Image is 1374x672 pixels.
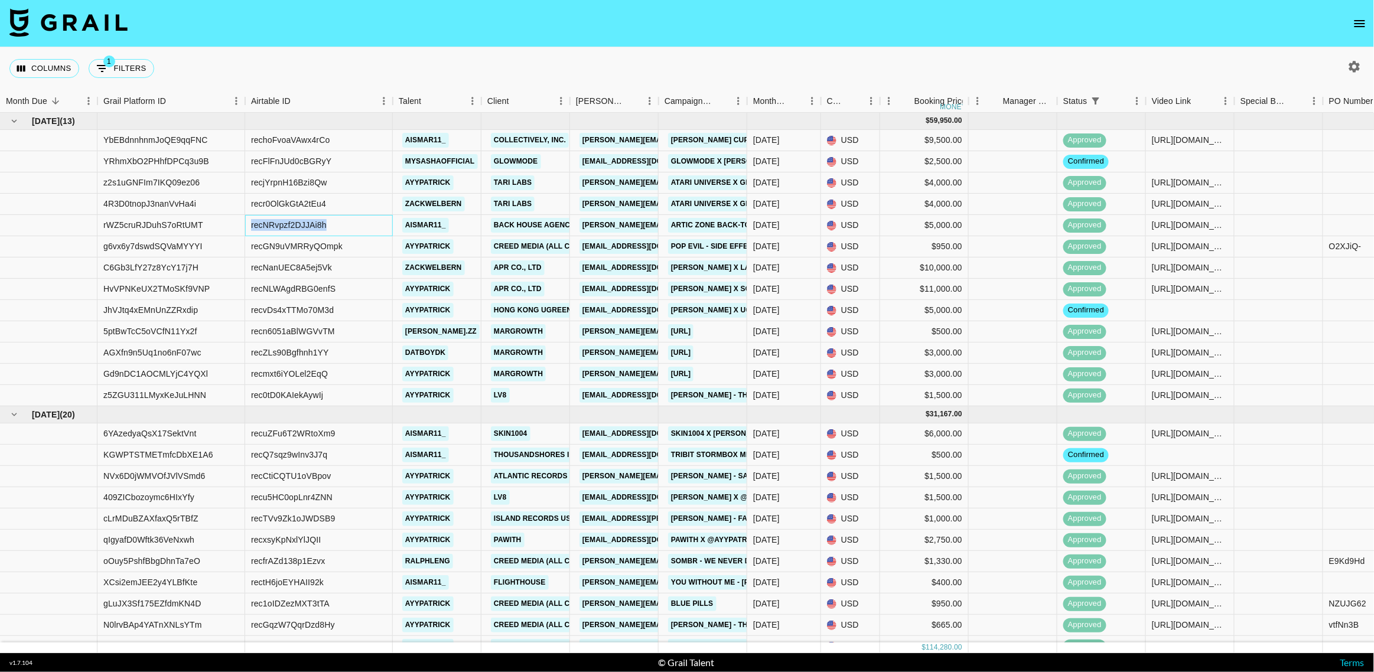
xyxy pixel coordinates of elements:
a: zackwelbern [402,260,465,275]
div: https://www.tiktok.com/@aismar11_/video/7544436906419965215 [1152,428,1228,439]
button: Sort [291,93,307,109]
div: USD [821,423,880,445]
div: Booker [570,90,659,113]
div: $3,000.00 [880,364,969,385]
div: z2s1uGNFIm7IKQ09ez06 [103,177,200,188]
button: Sort [47,93,64,109]
a: margrowth [491,345,546,360]
div: https://www.tiktok.com/@ayypatrick/video/7538503908885368094?lang=en [1152,240,1228,252]
div: z5ZGU311LMyxKeJuLHNN [103,389,206,401]
div: Campaign (Type) [659,90,747,113]
div: recNLWAgdRBG0enfS [251,283,336,295]
button: Menu [969,92,986,110]
span: approved [1063,534,1106,546]
span: approved [1063,326,1106,337]
button: Menu [375,92,393,110]
div: money [940,103,967,110]
a: [PERSON_NAME][EMAIL_ADDRESS][DOMAIN_NAME] [579,133,772,148]
div: $3,000.00 [880,342,969,364]
a: aismar11_ [402,575,449,590]
a: Terms [1340,657,1365,668]
div: $4,000.00 [880,194,969,215]
button: Sort [986,93,1003,109]
a: Artic Zone Back-to-school X [PERSON_NAME] [668,218,856,233]
div: Jul '25 [753,513,780,524]
a: zackwelbern [402,197,465,211]
a: ayypatrick [402,367,454,381]
div: https://www.tiktok.com/@ayypatrick/video/7525932415798316319 [1152,470,1228,482]
div: recCtiCQTU1oVBpov [251,470,331,482]
span: confirmed [1063,449,1109,461]
a: ayypatrick [402,511,454,526]
div: Aug '25 [753,304,780,316]
div: Aug '25 [753,219,780,231]
div: recjYrpnH16Bzi8Qw [251,177,327,188]
div: https://www.tiktok.com/@ayypatrick/video/7543378350346226974 [1152,283,1228,295]
div: https://www.tiktok.com/@ayypatrick/video/7528167260926577950 [1152,513,1228,524]
a: [PERSON_NAME][EMAIL_ADDRESS][PERSON_NAME][DOMAIN_NAME] [579,469,833,484]
div: $500.00 [880,445,969,466]
a: ayypatrick [402,239,454,254]
button: Menu [464,92,481,110]
div: Video Link [1146,90,1235,113]
button: Sort [1191,93,1208,109]
a: [PERSON_NAME].zz [402,324,480,339]
div: Talent [399,90,421,113]
div: Month Due [753,90,787,113]
a: [PERSON_NAME] X @ayypatrick [668,490,796,505]
a: Atari Universe X Grail Talent [668,175,795,190]
a: APR Co., Ltd [491,260,545,275]
button: Menu [1305,92,1323,110]
a: [EMAIL_ADDRESS][DOMAIN_NAME] [579,303,712,318]
a: ralphleng [402,554,453,569]
div: $6,000.00 [880,423,969,445]
a: Tribit StormBox Mini+ Fun Music Tour [668,448,827,462]
div: Manager Commmission Override [969,90,1057,113]
button: Menu [1128,92,1146,110]
span: 1 [103,56,115,67]
div: $10,000.00 [880,257,969,279]
div: $1,500.00 [880,487,969,508]
span: confirmed [1063,305,1109,316]
button: Sort [1289,93,1305,109]
a: Pawith X @ayypatrick / [DATE] [668,533,793,547]
div: USD [821,257,880,279]
a: Tari Labs [491,175,535,190]
a: [PERSON_NAME][EMAIL_ADDRESS][DOMAIN_NAME] [579,618,772,632]
div: PO Number [1329,90,1373,113]
a: Island Records US [491,511,574,526]
div: Grail Platform ID [103,90,166,113]
button: Sort [166,93,183,109]
a: [EMAIL_ADDRESS][DOMAIN_NAME] [579,282,712,296]
div: USD [821,466,880,487]
a: Atari Universe X Grail Talent [668,197,795,211]
div: Aug '25 [753,155,780,167]
a: [EMAIL_ADDRESS][DOMAIN_NAME] [579,154,712,169]
div: recxsyKpNxlYlJQII [251,534,321,546]
div: Aug '25 [753,240,780,252]
a: You Without Me - [PERSON_NAME] [668,575,806,590]
div: Aug '25 [753,134,780,146]
button: Menu [80,92,97,110]
div: 31,167.00 [930,409,962,419]
div: recQ7sqz9wInv3J7q [251,449,327,461]
div: $5,000.00 [880,215,969,236]
div: Jul '25 [753,491,780,503]
div: USD [821,487,880,508]
div: https://www.tiktok.com/@tim.zz/video/7532220479562681656 [1152,325,1228,337]
a: [PERSON_NAME][EMAIL_ADDRESS][DOMAIN_NAME] [579,596,772,611]
button: Menu [862,92,880,110]
a: margrowth [491,367,546,381]
button: Menu [1217,92,1235,110]
span: approved [1063,471,1106,482]
a: LV8 [491,388,510,403]
div: Aug '25 [753,283,780,295]
div: Jul '25 [753,470,780,482]
a: [PERSON_NAME] X LA Ulta Truck Pop-up & Influencer Pool Party! [668,260,937,275]
button: Sort [713,93,730,109]
div: $1,500.00 [880,466,969,487]
div: https://www.tiktok.com/@zackwelbern/video/7541522588422442271 [1152,262,1228,273]
a: ayypatrick [402,469,454,484]
div: Video Link [1152,90,1191,113]
div: USD [821,279,880,300]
